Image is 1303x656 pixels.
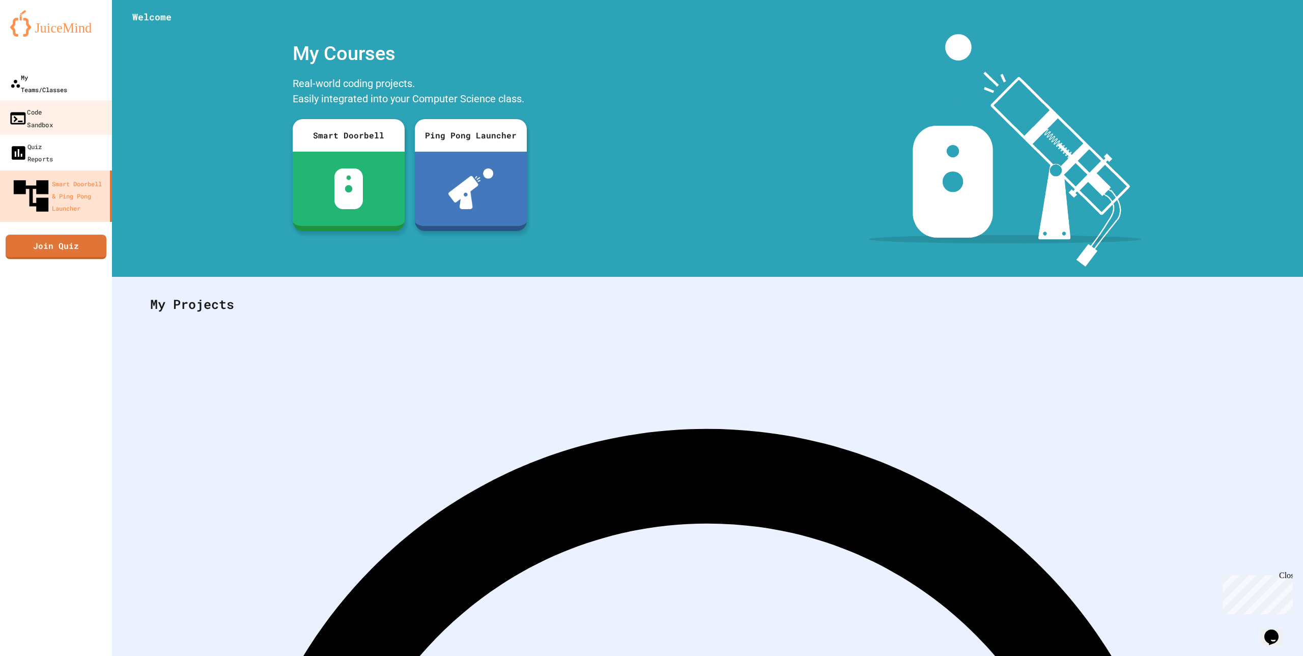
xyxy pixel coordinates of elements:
[6,235,106,259] a: Join Quiz
[10,10,102,37] img: logo-orange.svg
[10,140,53,165] div: Quiz Reports
[415,119,527,152] div: Ping Pong Launcher
[1219,571,1293,614] iframe: chat widget
[10,175,106,217] div: Smart Doorbell & Ping Pong Launcher
[334,168,363,209] img: sdb-white.svg
[1260,615,1293,646] iframe: chat widget
[869,34,1142,267] img: banner-image-my-projects.png
[448,168,494,209] img: ppl-with-ball.png
[140,284,1275,324] div: My Projects
[4,4,70,65] div: Chat with us now!Close
[293,119,405,152] div: Smart Doorbell
[288,73,532,111] div: Real-world coding projects. Easily integrated into your Computer Science class.
[10,71,67,96] div: My Teams/Classes
[9,105,53,130] div: Code Sandbox
[288,34,532,73] div: My Courses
